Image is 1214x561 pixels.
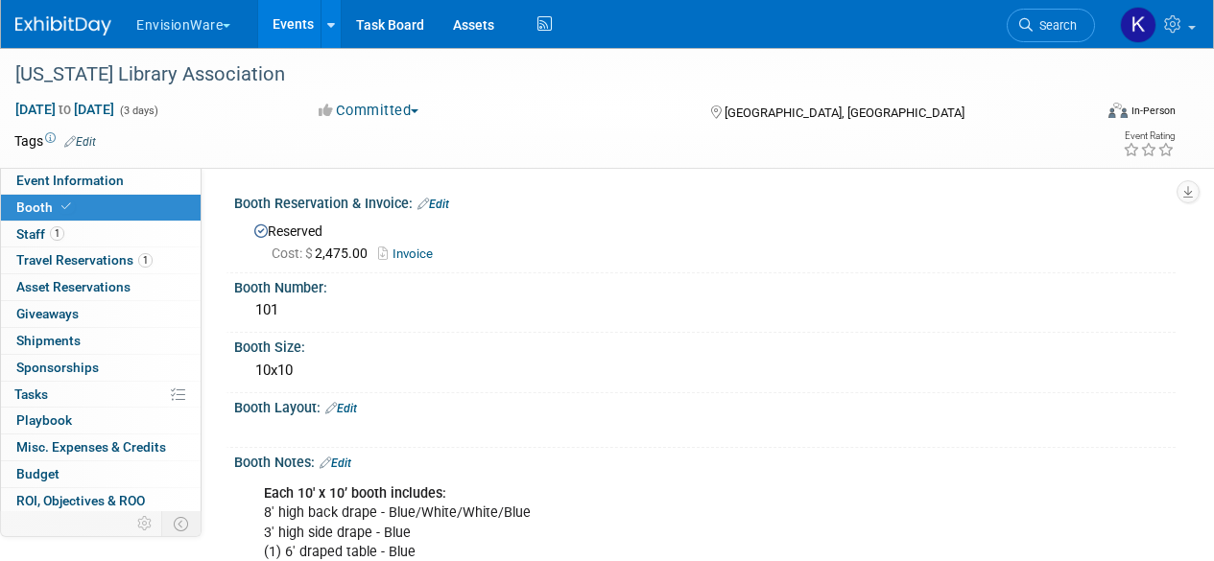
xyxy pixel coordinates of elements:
span: Misc. Expenses & Credits [16,439,166,455]
a: Edit [320,456,351,470]
a: Travel Reservations1 [1,247,201,273]
img: Kathryn Spier-Miller [1120,7,1156,43]
span: Sponsorships [16,360,99,375]
a: Invoice [378,246,442,261]
a: Staff1 [1,222,201,247]
span: [GEOGRAPHIC_DATA], [GEOGRAPHIC_DATA] [725,105,964,120]
div: Reserved [249,217,1161,264]
span: Shipments [16,333,81,348]
a: Edit [325,402,357,415]
span: Budget [16,466,60,481]
span: [DATE] [DATE] [14,101,115,118]
a: Budget [1,461,201,487]
a: Edit [417,198,449,211]
div: Booth Layout: [234,393,1176,418]
a: Sponsorships [1,355,201,381]
div: In-Person [1131,104,1176,118]
span: Booth [16,199,75,215]
span: Staff [16,226,64,242]
i: Booth reservation complete [61,201,71,212]
div: Booth Size: [234,333,1176,357]
span: Playbook [16,412,72,428]
span: to [56,102,74,117]
div: Event Rating [1123,131,1175,141]
a: Asset Reservations [1,274,201,300]
span: 1 [50,226,64,241]
td: Toggle Event Tabs [162,511,202,536]
div: Booth Number: [234,273,1176,297]
a: Booth [1,195,201,221]
div: 101 [249,295,1161,325]
span: Asset Reservations [16,279,131,294]
span: ROI, Objectives & ROO [16,493,145,508]
span: Cost: $ [272,245,315,261]
td: Personalize Event Tab Strip [129,511,162,536]
a: Shipments [1,328,201,354]
img: Format-Inperson.png [1108,103,1128,118]
a: Edit [64,135,96,149]
div: 10x10 [249,356,1161,386]
span: Travel Reservations [16,252,153,268]
span: Event Information [16,173,124,188]
span: 1 [138,253,153,268]
a: Giveaways [1,301,201,327]
span: Search [1033,18,1077,33]
td: Tags [14,131,96,151]
a: Search [1007,9,1095,42]
div: Booth Reservation & Invoice: [234,189,1176,214]
div: Booth Notes: [234,448,1176,473]
span: Giveaways [16,306,79,321]
a: Playbook [1,408,201,433]
span: 2,475.00 [272,245,375,261]
div: [US_STATE] Library Association [9,58,1077,92]
img: ExhibitDay [15,16,111,35]
div: Event Format [1006,100,1176,129]
a: Misc. Expenses & Credits [1,434,201,460]
b: Each 10' x 10’ booth includes: [264,485,446,502]
span: Tasks [14,386,48,402]
a: Tasks [1,382,201,408]
a: Event Information [1,168,201,194]
button: Committed [312,101,426,121]
a: ROI, Objectives & ROO [1,488,201,514]
span: (3 days) [118,105,158,117]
